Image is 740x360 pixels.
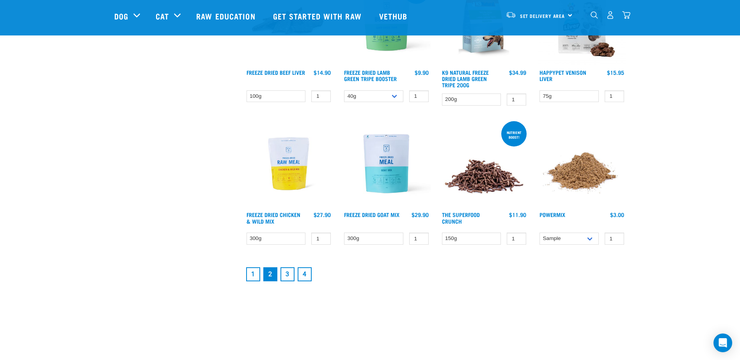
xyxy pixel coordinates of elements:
[311,90,331,102] input: 1
[314,212,331,218] div: $27.90
[409,90,429,102] input: 1
[342,120,431,208] img: Raw Essentials Freeze Dried Goat Mix
[188,0,265,32] a: Raw Education
[442,213,480,222] a: The Superfood Crunch
[605,90,624,102] input: 1
[371,0,417,32] a: Vethub
[501,127,527,143] div: nutrient boost!
[344,213,399,216] a: Freeze Dried Goat Mix
[713,334,732,352] div: Open Intercom Messenger
[605,233,624,245] input: 1
[409,233,429,245] input: 1
[263,267,277,281] a: Page 2
[520,14,565,17] span: Set Delivery Area
[280,267,295,281] a: Goto page 3
[539,71,586,80] a: Happypet Venison Liver
[507,233,526,245] input: 1
[591,11,598,19] img: home-icon-1@2x.png
[246,267,260,281] a: Goto page 1
[507,94,526,106] input: 1
[610,212,624,218] div: $3.00
[606,11,614,19] img: user.png
[440,120,529,208] img: 1311 Superfood Crunch 01
[506,11,516,18] img: van-moving.png
[245,266,626,283] nav: pagination
[442,71,489,86] a: K9 Natural Freeze Dried Lamb Green Tripe 200g
[344,71,397,80] a: Freeze Dried Lamb Green Tripe Booster
[622,11,630,19] img: home-icon@2x.png
[509,69,526,76] div: $34.99
[539,213,565,216] a: Powermix
[247,71,305,74] a: Freeze Dried Beef Liver
[265,0,371,32] a: Get started with Raw
[114,10,128,22] a: Dog
[607,69,624,76] div: $15.95
[247,213,300,222] a: Freeze Dried Chicken & Wild Mix
[538,120,626,208] img: Pile Of PowerMix For Pets
[245,120,333,208] img: RE Product Shoot 2023 Nov8678
[509,212,526,218] div: $11.90
[156,10,169,22] a: Cat
[415,69,429,76] div: $9.90
[311,233,331,245] input: 1
[412,212,429,218] div: $29.90
[314,69,331,76] div: $14.90
[298,267,312,281] a: Goto page 4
